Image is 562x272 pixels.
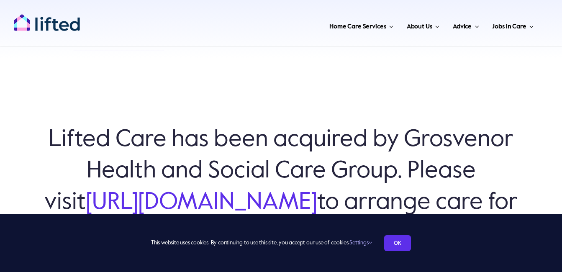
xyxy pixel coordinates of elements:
[407,20,432,33] span: About Us
[86,191,317,214] a: [URL][DOMAIN_NAME]
[450,13,481,38] a: Advice
[151,236,372,250] span: This website uses cookies. By continuing to use this site, you accept our use of cookies.
[327,13,396,38] a: Home Care Services
[13,14,80,22] a: lifted-logo
[404,13,442,38] a: About Us
[490,13,536,38] a: Jobs in Care
[104,13,536,38] nav: Main Menu
[349,240,372,246] a: Settings
[492,20,526,33] span: Jobs in Care
[384,235,411,251] a: OK
[453,20,472,33] span: Advice
[329,20,386,33] span: Home Care Services
[42,124,520,250] h6: Lifted Care has been acquired by Grosvenor Health and Social Care Group. Please visit to arrange ...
